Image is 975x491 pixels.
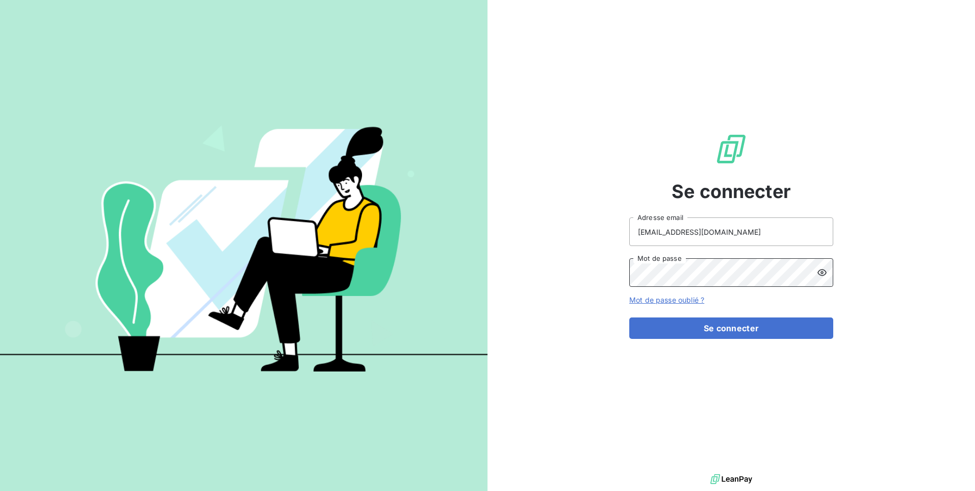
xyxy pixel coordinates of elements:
img: logo [710,472,752,487]
button: Se connecter [629,317,833,339]
input: placeholder [629,217,833,246]
a: Mot de passe oublié ? [629,296,704,304]
span: Se connecter [672,178,791,205]
img: Logo LeanPay [715,133,748,165]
